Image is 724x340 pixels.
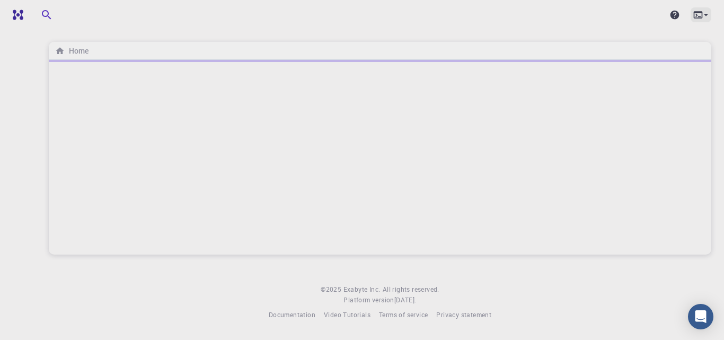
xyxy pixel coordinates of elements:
img: logo [8,10,23,20]
span: Privacy statement [436,310,491,319]
span: Documentation [269,310,315,319]
span: © 2025 [321,284,343,295]
a: Exabyte Inc. [343,284,381,295]
span: Video Tutorials [324,310,370,319]
span: [DATE] . [394,295,417,304]
a: Documentation [269,310,315,320]
a: Video Tutorials [324,310,370,320]
nav: breadcrumb [53,45,91,57]
span: Exabyte Inc. [343,285,381,293]
div: Open Intercom Messenger [688,304,713,329]
a: Privacy statement [436,310,491,320]
span: Platform version [343,295,394,306]
h6: Home [65,45,89,57]
span: All rights reserved. [383,284,439,295]
a: Terms of service [379,310,428,320]
span: Terms of service [379,310,428,319]
a: [DATE]. [394,295,417,306]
